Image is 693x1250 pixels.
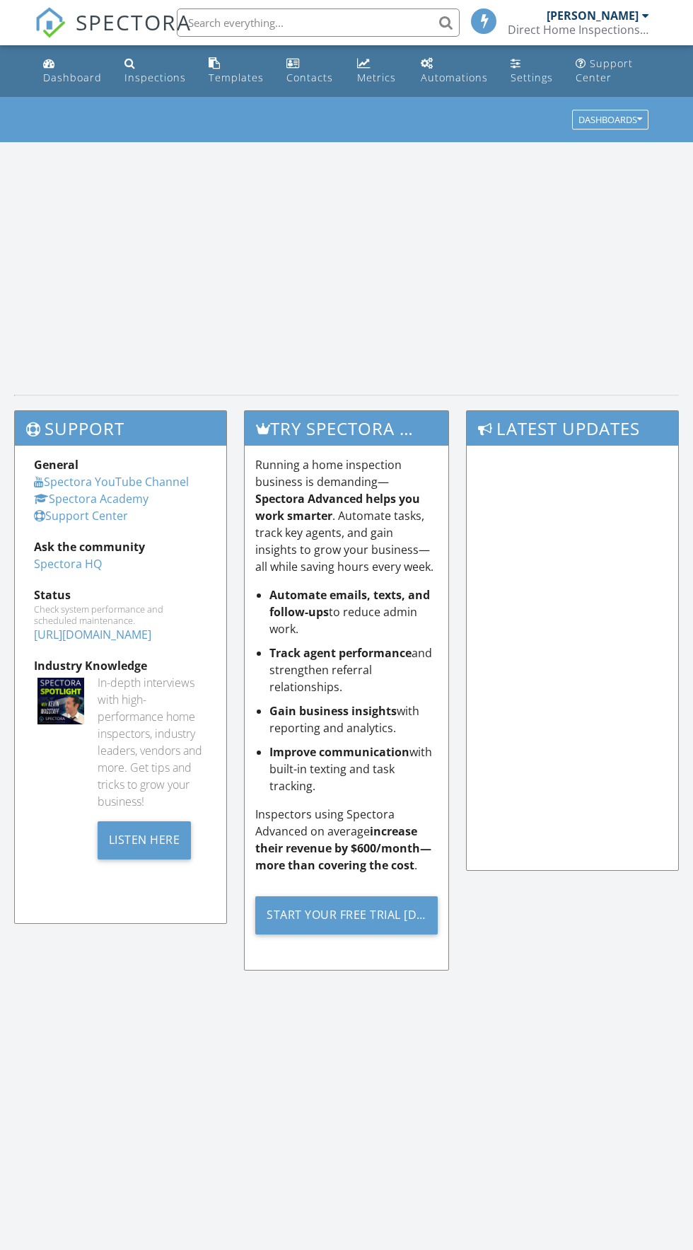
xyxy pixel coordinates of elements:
strong: Spectora Advanced helps you work smarter [255,491,420,523]
strong: Automate emails, texts, and follow-ups [269,587,430,620]
div: Direct Home Inspections LLC [508,23,649,37]
strong: Track agent performance [269,645,412,661]
li: to reduce admin work. [269,586,437,637]
input: Search everything... [177,8,460,37]
strong: General [34,457,78,473]
div: Metrics [357,71,396,84]
img: Spectoraspolightmain [37,678,84,724]
div: Inspections [124,71,186,84]
strong: Improve communication [269,744,409,760]
a: Start Your Free Trial [DATE] [255,885,437,945]
p: Running a home inspection business is demanding— . Automate tasks, track key agents, and gain ins... [255,456,437,575]
a: Spectora HQ [34,556,102,572]
a: Metrics [351,51,404,91]
button: Dashboards [572,110,648,130]
a: Dashboard [37,51,107,91]
p: Inspectors using Spectora Advanced on average . [255,806,437,874]
div: Dashboards [578,115,642,125]
div: In-depth interviews with high-performance home inspectors, industry leaders, vendors and more. Ge... [98,674,208,810]
div: Industry Knowledge [34,657,207,674]
strong: Gain business insights [269,703,397,719]
img: The Best Home Inspection Software - Spectora [35,7,66,38]
a: Spectora Academy [34,491,148,507]
div: Support Center [576,57,633,84]
li: and strengthen referral relationships. [269,644,437,695]
a: Support Center [570,51,656,91]
div: Start Your Free Trial [DATE] [255,896,437,934]
strong: increase their revenue by $600/month—more than covering the cost [255,823,431,873]
a: Listen Here [98,831,192,847]
a: Settings [505,51,559,91]
a: Spectora YouTube Channel [34,474,189,490]
a: Templates [203,51,269,91]
div: Automations [421,71,488,84]
a: Inspections [119,51,192,91]
div: Templates [209,71,264,84]
a: Contacts [281,51,340,91]
h3: Latest Updates [467,411,678,446]
a: Support Center [34,508,128,523]
a: SPECTORA [35,19,192,49]
div: Check system performance and scheduled maintenance. [34,603,207,626]
div: Status [34,586,207,603]
a: [URL][DOMAIN_NAME] [34,627,151,642]
div: Listen Here [98,821,192,860]
div: Settings [511,71,553,84]
div: Dashboard [43,71,102,84]
div: Contacts [286,71,333,84]
span: SPECTORA [76,7,192,37]
h3: Support [15,411,226,446]
h3: Try spectora advanced [DATE] [245,411,448,446]
div: Ask the community [34,538,207,555]
li: with reporting and analytics. [269,702,437,736]
a: Automations (Basic) [415,51,494,91]
li: with built-in texting and task tracking. [269,743,437,794]
div: [PERSON_NAME] [547,8,639,23]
